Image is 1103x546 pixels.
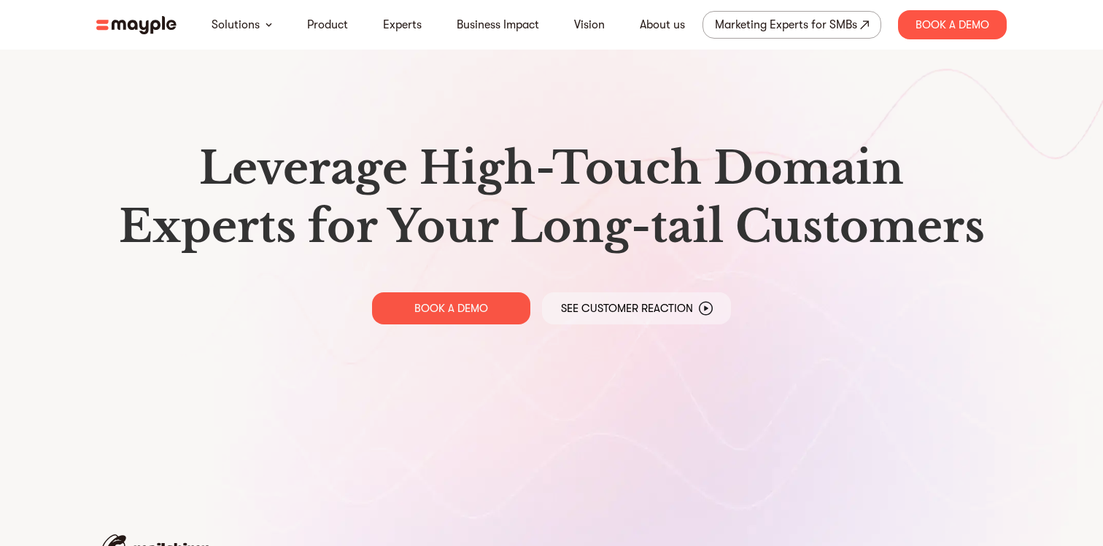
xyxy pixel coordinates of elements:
[266,23,272,27] img: arrow-down
[372,292,530,324] a: BOOK A DEMO
[414,301,488,316] p: BOOK A DEMO
[715,15,857,35] div: Marketing Experts for SMBs
[212,16,260,34] a: Solutions
[561,301,693,316] p: See Customer Reaction
[898,10,1007,39] div: Book A Demo
[703,11,881,39] a: Marketing Experts for SMBs
[574,16,605,34] a: Vision
[96,16,177,34] img: mayple-logo
[108,139,995,256] h1: Leverage High-Touch Domain Experts for Your Long-tail Customers
[640,16,685,34] a: About us
[457,16,539,34] a: Business Impact
[542,292,731,324] a: See Customer Reaction
[307,16,348,34] a: Product
[383,16,422,34] a: Experts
